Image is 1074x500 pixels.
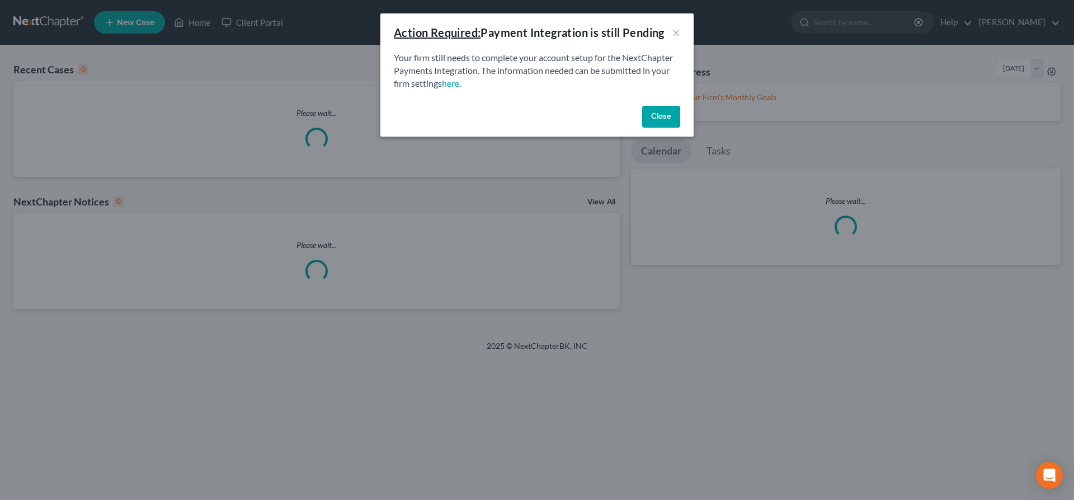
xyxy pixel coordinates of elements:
[394,25,665,40] div: Payment Integration is still Pending
[442,78,459,88] a: here
[394,26,481,39] u: Action Required:
[1036,462,1063,489] div: Open Intercom Messenger
[394,52,680,90] p: Your firm still needs to complete your account setup for the NextChapter Payments Integration. Th...
[642,106,680,128] button: Close
[672,26,680,39] button: ×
